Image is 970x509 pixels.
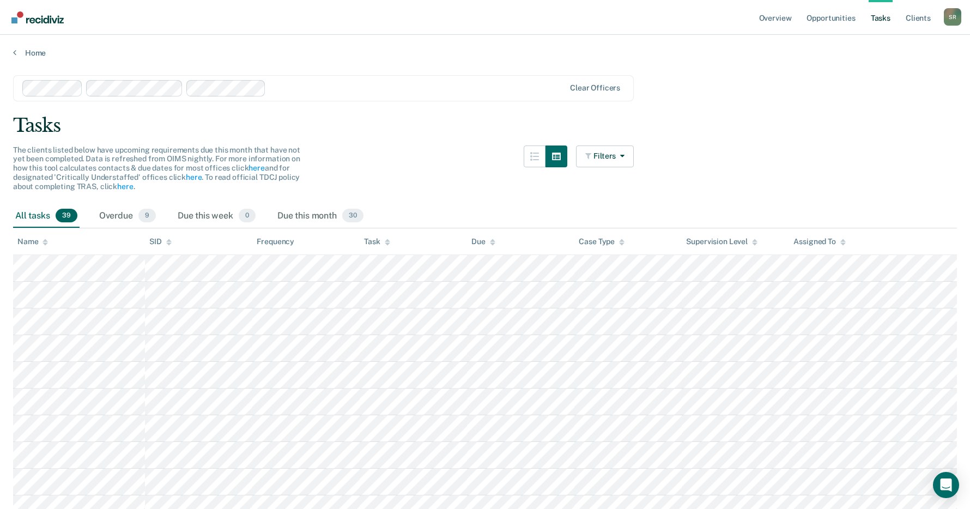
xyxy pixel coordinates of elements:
[793,237,845,246] div: Assigned To
[117,182,133,191] a: here
[579,237,625,246] div: Case Type
[97,204,158,228] div: Overdue9
[275,204,366,228] div: Due this month30
[686,237,757,246] div: Supervision Level
[944,8,961,26] div: S R
[149,237,172,246] div: SID
[239,209,256,223] span: 0
[342,209,363,223] span: 30
[186,173,202,181] a: here
[13,114,957,137] div: Tasks
[17,237,48,246] div: Name
[364,237,390,246] div: Task
[471,237,495,246] div: Due
[56,209,77,223] span: 39
[248,163,264,172] a: here
[933,472,959,498] div: Open Intercom Messenger
[13,146,300,191] span: The clients listed below have upcoming requirements due this month that have not yet been complet...
[175,204,258,228] div: Due this week0
[570,83,620,93] div: Clear officers
[944,8,961,26] button: Profile dropdown button
[11,11,64,23] img: Recidiviz
[138,209,156,223] span: 9
[13,204,80,228] div: All tasks39
[257,237,294,246] div: Frequency
[13,48,957,58] a: Home
[576,146,634,167] button: Filters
